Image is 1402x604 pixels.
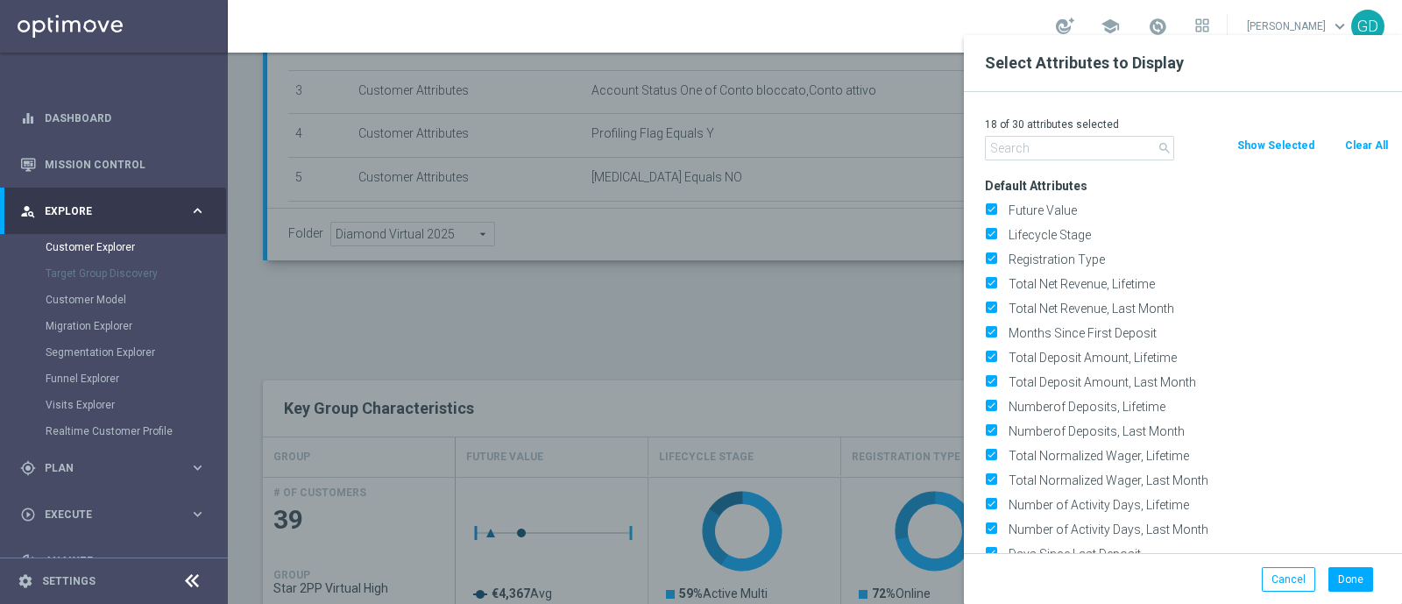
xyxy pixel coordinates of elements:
[1002,203,1389,218] label: Future Value
[1328,567,1373,592] button: Done
[1002,276,1389,292] label: Total Net Revenue, Lifetime
[1262,567,1315,592] button: Cancel
[985,53,1381,74] h2: Select Attributes to Display
[46,260,226,287] div: Target Group Discovery
[1002,374,1389,390] label: Total Deposit Amount, Last Month
[1236,136,1316,155] button: Show Selected
[20,203,189,219] div: Explore
[46,418,226,444] div: Realtime Customer Profile
[985,178,1389,194] h3: Default Attributes
[45,463,189,473] span: Plan
[45,95,206,141] a: Dashboard
[985,117,1389,131] p: 18 of 30 attributes selected
[20,95,206,141] div: Dashboard
[19,204,207,218] button: person_search Explore keyboard_arrow_right
[1158,141,1172,155] i: search
[19,158,207,172] button: Mission Control
[19,508,207,522] button: play_circle_outline Execute keyboard_arrow_right
[20,141,206,188] div: Mission Control
[20,110,36,126] i: equalizer
[1330,17,1349,36] span: keyboard_arrow_down
[18,573,33,589] i: settings
[19,554,207,568] button: track_changes Analyze keyboard_arrow_right
[20,460,36,476] i: gps_fixed
[1002,301,1389,316] label: Total Net Revenue, Last Month
[20,507,36,522] i: play_circle_outline
[1002,522,1389,537] label: Number of Activity Days, Last Month
[1002,325,1389,341] label: Months Since First Deposit
[42,576,96,586] a: Settings
[46,366,226,392] div: Funnel Explorer
[189,459,206,476] i: keyboard_arrow_right
[46,424,182,438] a: Realtime Customer Profile
[985,136,1174,160] input: Search
[1343,136,1390,155] button: Clear All
[20,553,189,569] div: Analyze
[189,203,206,219] i: keyboard_arrow_right
[46,339,226,366] div: Segmentation Explorer
[1002,399,1389,415] label: Numberof Deposits, Lifetime
[189,506,206,522] i: keyboard_arrow_right
[19,461,207,475] button: gps_fixed Plan keyboard_arrow_right
[19,111,207,125] button: equalizer Dashboard
[46,398,182,412] a: Visits Explorer
[1351,10,1384,43] div: GD
[1002,252,1389,267] label: Registration Type
[46,345,182,359] a: Segmentation Explorer
[45,206,189,217] span: Explore
[1101,17,1120,36] span: school
[45,509,189,520] span: Execute
[46,293,182,307] a: Customer Model
[20,203,36,219] i: person_search
[1002,350,1389,366] label: Total Deposit Amount, Lifetime
[1002,473,1389,488] label: Total Normalized Wager, Last Month
[46,319,182,333] a: Migration Explorer
[1002,227,1389,243] label: Lifecycle Stage
[1002,546,1389,562] label: Days Since Last Deposit
[20,553,36,569] i: track_changes
[1002,448,1389,464] label: Total Normalized Wager, Lifetime
[46,392,226,418] div: Visits Explorer
[46,234,226,260] div: Customer Explorer
[46,287,226,313] div: Customer Model
[46,313,226,339] div: Migration Explorer
[1245,13,1351,39] a: [PERSON_NAME]keyboard_arrow_down
[189,552,206,569] i: keyboard_arrow_right
[45,141,206,188] a: Mission Control
[1002,423,1389,439] label: Numberof Deposits, Last Month
[46,372,182,386] a: Funnel Explorer
[45,556,189,566] span: Analyze
[20,460,189,476] div: Plan
[46,240,182,254] a: Customer Explorer
[1002,497,1389,513] label: Number of Activity Days, Lifetime
[20,507,189,522] div: Execute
